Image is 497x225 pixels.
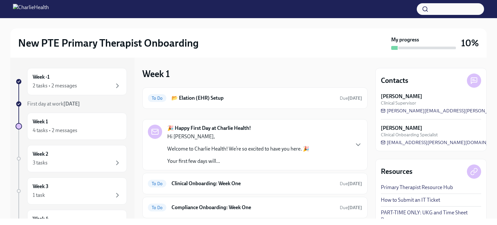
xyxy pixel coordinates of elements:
[340,181,362,187] span: October 18th, 2025 10:00
[381,93,422,100] strong: [PERSON_NAME]
[33,159,48,166] div: 3 tasks
[27,101,80,107] span: First day at work
[348,181,362,186] strong: [DATE]
[148,93,362,103] a: To Do📂 Elation (EHR) SetupDue[DATE]
[340,205,362,211] span: October 18th, 2025 10:00
[33,215,49,222] h6: Week 4
[148,202,362,213] a: To DoCompliance Onboarding: Week OneDue[DATE]
[13,4,49,14] img: CharlieHealth
[381,209,481,223] a: PART-TIME ONLY: UKG and Time Sheet Resource
[340,181,362,186] span: Due
[16,145,127,172] a: Week 23 tasks
[381,197,440,204] a: How to Submit an IT Ticket
[171,180,335,187] h6: Clinical Onboarding: Week One
[18,37,199,50] h2: New PTE Primary Therapist Onboarding
[148,178,362,189] a: To DoClinical Onboarding: Week OneDue[DATE]
[381,184,453,191] a: Primary Therapist Resource Hub
[33,82,77,89] div: 2 tasks • 2 messages
[33,73,50,81] h6: Week -1
[381,167,413,176] h4: Resources
[171,95,335,102] h6: 📂 Elation (EHR) Setup
[63,101,80,107] strong: [DATE]
[142,68,170,80] h3: Week 1
[33,118,48,125] h6: Week 1
[33,127,77,134] div: 4 tasks • 2 messages
[33,183,49,190] h6: Week 3
[348,96,362,101] strong: [DATE]
[340,205,362,210] span: Due
[340,96,362,101] span: Due
[167,133,309,140] p: Hi [PERSON_NAME],
[148,181,166,186] span: To Do
[340,95,362,101] span: October 17th, 2025 10:00
[16,113,127,140] a: Week 14 tasks • 2 messages
[167,158,309,165] p: Your first few days will...
[381,132,438,138] span: Clinical Onboarding Specialist
[171,204,335,211] h6: Compliance Onboarding: Week One
[16,100,127,107] a: First day at work[DATE]
[391,36,419,43] strong: My progress
[167,145,309,152] p: Welcome to Charlie Health! We’re so excited to have you here. 🎉
[33,192,45,199] div: 1 task
[348,205,362,210] strong: [DATE]
[381,100,416,106] span: Clinical Supervisor
[381,125,422,132] strong: [PERSON_NAME]
[33,151,48,158] h6: Week 2
[148,96,166,101] span: To Do
[16,68,127,95] a: Week -12 tasks • 2 messages
[167,125,251,132] strong: 🎉 Happy First Day at Charlie Health!
[148,205,166,210] span: To Do
[16,177,127,205] a: Week 31 task
[381,76,408,85] h4: Contacts
[461,37,479,49] h3: 10%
